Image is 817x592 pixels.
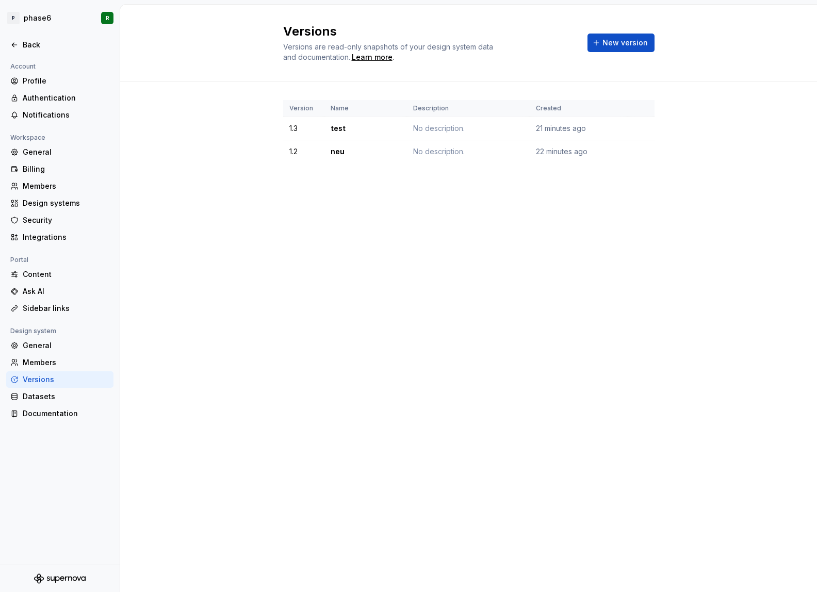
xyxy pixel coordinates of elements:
[23,269,109,279] div: Content
[283,117,324,140] td: 1.3
[23,181,109,191] div: Members
[7,12,20,24] div: P
[6,405,113,422] a: Documentation
[23,286,109,297] div: Ask AI
[6,90,113,106] a: Authentication
[23,147,109,157] div: General
[23,303,109,314] div: Sidebar links
[24,13,51,23] div: phase6
[602,38,648,48] span: New version
[6,388,113,405] a: Datasets
[530,140,628,163] td: 22 minutes ago
[6,107,113,123] a: Notifications
[23,164,109,174] div: Billing
[34,573,86,584] svg: Supernova Logo
[23,93,109,103] div: Authentication
[407,100,530,117] th: Description
[106,14,109,22] div: R
[23,408,109,419] div: Documentation
[530,117,628,140] td: 21 minutes ago
[23,374,109,385] div: Versions
[6,254,32,266] div: Portal
[350,54,394,61] span: .
[324,117,407,140] td: test
[6,212,113,228] a: Security
[6,229,113,245] a: Integrations
[23,40,109,50] div: Back
[6,73,113,89] a: Profile
[23,110,109,120] div: Notifications
[23,232,109,242] div: Integrations
[324,100,407,117] th: Name
[6,161,113,177] a: Billing
[283,140,324,163] td: 1.2
[587,34,655,52] button: New version
[23,340,109,351] div: General
[6,195,113,211] a: Design systems
[23,215,109,225] div: Security
[413,123,524,134] div: No description.
[6,178,113,194] a: Members
[6,371,113,388] a: Versions
[324,140,407,163] td: neu
[23,391,109,402] div: Datasets
[6,354,113,371] a: Members
[6,37,113,53] a: Back
[283,23,575,40] h2: Versions
[23,76,109,86] div: Profile
[6,60,40,73] div: Account
[283,100,324,117] th: Version
[530,100,628,117] th: Created
[352,52,393,62] a: Learn more
[6,131,50,144] div: Workspace
[413,146,524,157] div: No description.
[6,337,113,354] a: General
[6,300,113,317] a: Sidebar links
[283,42,493,61] span: Versions are read-only snapshots of your design system data and documentation.
[23,198,109,208] div: Design systems
[2,7,118,29] button: Pphase6R
[6,283,113,300] a: Ask AI
[6,144,113,160] a: General
[6,266,113,283] a: Content
[23,357,109,368] div: Members
[6,325,60,337] div: Design system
